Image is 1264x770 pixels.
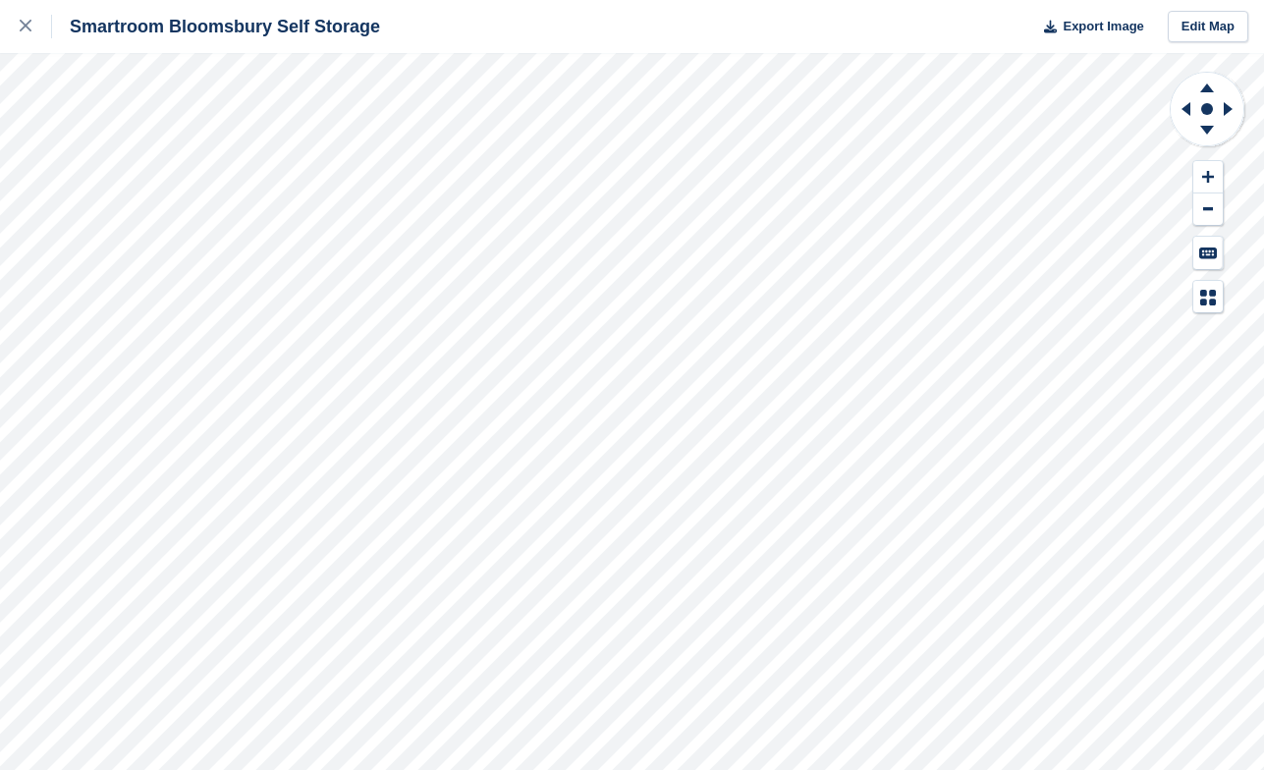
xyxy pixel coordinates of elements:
[1193,161,1223,193] button: Zoom In
[1168,11,1248,43] a: Edit Map
[1193,281,1223,313] button: Map Legend
[1193,237,1223,269] button: Keyboard Shortcuts
[52,15,380,38] div: Smartroom Bloomsbury Self Storage
[1063,17,1143,36] span: Export Image
[1193,193,1223,226] button: Zoom Out
[1032,11,1144,43] button: Export Image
